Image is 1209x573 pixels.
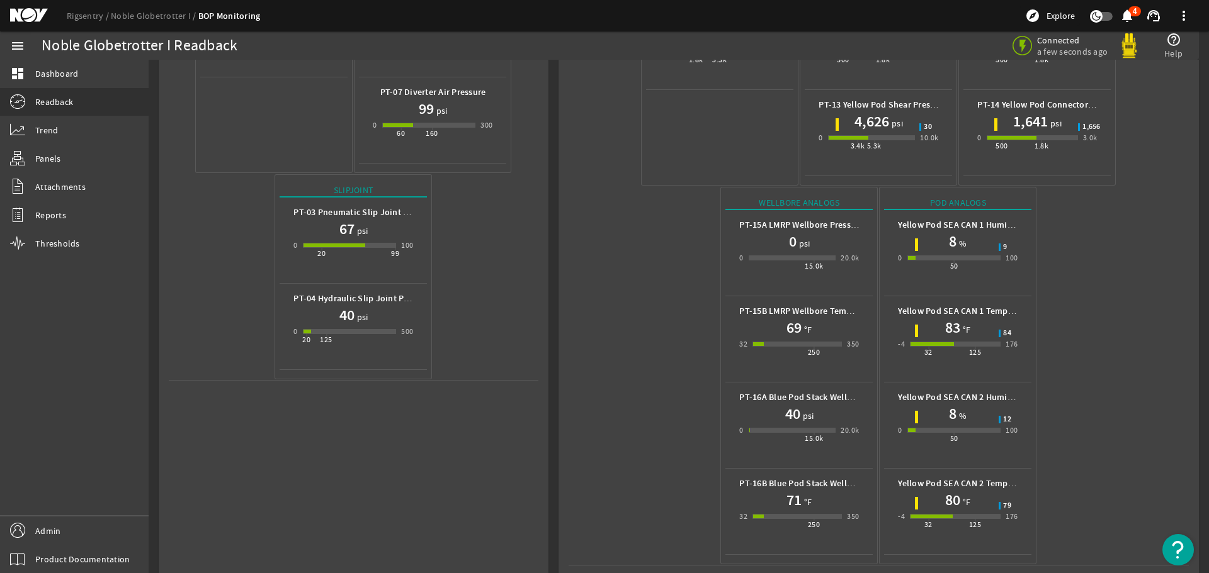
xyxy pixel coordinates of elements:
span: 9 [1003,243,1007,251]
b: Yellow Pod SEA CAN 1 Humidity [898,219,1023,231]
div: 1.8k [876,53,890,66]
b: PT-15A LMRP Wellbore Pressure [739,219,863,231]
span: °F [960,323,971,336]
div: 100 [1006,252,1018,264]
div: 32 [739,338,747,350]
b: PT-16A Blue Pod Stack Wellbore Pressure [739,391,901,403]
button: Open Resource Center [1162,534,1194,565]
div: 0 [293,239,297,252]
div: 125 [320,333,332,346]
h1: 71 [786,490,802,510]
div: 32 [924,518,933,531]
div: 0 [293,325,297,338]
span: Readback [35,96,73,108]
div: Slipjoint [280,184,427,197]
div: 0 [819,131,822,144]
h1: 80 [945,490,960,510]
div: 0 [739,252,743,264]
div: 160 [426,127,438,140]
b: PT-15B LMRP Wellbore Temperature [739,305,880,317]
div: 3.0k [1083,131,1098,144]
b: PT-03 Pneumatic Slip Joint Pressure [293,206,437,218]
div: Noble Globetrotter I Readback [42,40,237,52]
span: 1,656 [1082,123,1100,131]
h1: 99 [419,99,434,119]
span: 84 [1003,330,1011,337]
div: 32 [739,510,747,523]
div: 0 [977,131,981,144]
div: 100 [401,239,413,252]
span: psi [434,104,448,117]
span: Product Documentation [35,553,130,565]
span: Thresholds [35,237,80,250]
div: 99 [391,247,399,260]
h1: 8 [949,404,956,424]
span: Attachments [35,181,86,193]
div: 20.0k [841,252,859,264]
h1: 83 [945,318,960,338]
mat-icon: menu [10,38,25,53]
span: 79 [1003,502,1011,509]
div: 3.3k [712,53,727,66]
span: Admin [35,525,60,537]
div: 10.0k [920,131,938,144]
span: 12 [1003,416,1011,423]
h1: 40 [785,404,800,424]
span: % [956,409,967,422]
a: BOP Monitoring [198,10,261,22]
div: 250 [808,518,820,531]
div: 300 [480,119,492,131]
mat-icon: help_outline [1166,32,1181,47]
h1: 1,641 [1013,111,1048,131]
span: Panels [35,152,61,165]
span: Help [1164,47,1183,60]
h1: 8 [949,231,956,252]
div: -4 [898,510,905,523]
b: Yellow Pod SEA CAN 1 Temperature [898,305,1036,317]
span: °F [802,496,812,508]
div: 1.8k [1035,53,1049,66]
div: 20 [317,247,326,260]
button: Explore [1020,6,1080,26]
h1: 0 [789,231,797,252]
a: Noble Globetrotter I [111,10,198,21]
button: 4 [1120,9,1133,23]
b: Yellow Pod SEA CAN 2 Humidity [898,391,1023,403]
div: 60 [397,127,405,140]
span: psi [889,117,903,130]
span: Trend [35,124,58,136]
img: Yellowpod.svg [1116,33,1142,58]
b: PT-13 Yellow Pod Shear Pressure [819,99,947,111]
h1: 4,626 [854,111,889,131]
div: 500 [996,53,1007,66]
span: °F [802,323,812,336]
div: 125 [969,518,981,531]
div: 100 [1006,424,1018,437]
div: 350 [847,338,859,350]
div: 500 [401,325,413,338]
span: % [956,237,967,250]
button: more_vert [1169,1,1199,31]
h1: 67 [339,219,355,239]
span: °F [960,496,971,508]
div: 125 [969,346,981,359]
div: 5.3k [867,140,882,152]
div: -4 [898,338,905,350]
span: Explore [1047,9,1075,22]
b: PT-16B Blue Pod Stack Wellbore Temperature [739,477,918,489]
div: 3.4k [851,140,865,152]
div: 250 [808,346,820,359]
span: Dashboard [35,67,78,80]
span: psi [797,237,810,250]
mat-icon: dashboard [10,66,25,81]
div: 0 [898,252,902,264]
div: Pod Analogs [884,196,1031,210]
mat-icon: explore [1025,8,1040,23]
div: 0 [898,424,902,437]
div: 500 [996,140,1007,152]
h1: 40 [339,305,355,325]
div: 50 [950,432,958,445]
div: 20 [302,333,310,346]
span: psi [800,409,814,422]
div: 0 [739,424,743,437]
